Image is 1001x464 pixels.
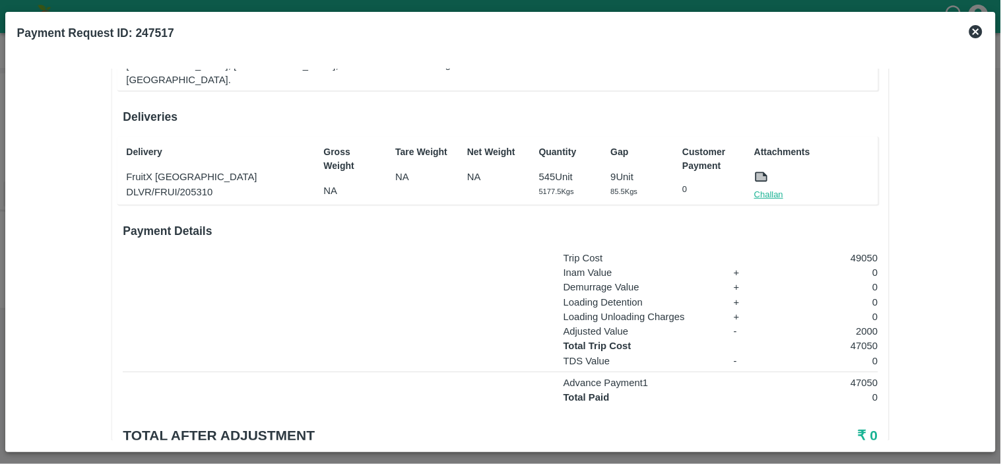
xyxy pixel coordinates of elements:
span: 85.5 Kgs [611,187,638,195]
p: Demurrage Value [564,280,721,294]
p: + [734,280,760,294]
p: Advance Payment 1 [564,376,721,390]
p: Adjusted Value [564,324,721,339]
p: - [734,354,760,368]
h6: Deliveries [123,108,878,126]
p: Gross Weight [324,145,381,173]
p: NA [324,183,381,198]
p: NA [467,170,525,184]
strong: Total Paid [564,392,610,403]
p: Net Weight [467,145,525,159]
p: 0 [773,265,878,280]
p: 0 [682,183,740,196]
p: + [734,310,760,324]
span: 5177.5 Kgs [539,187,574,195]
p: Inam Value [564,265,721,280]
p: Attachments [754,145,874,159]
p: Customer Payment [682,145,740,173]
h5: ₹ 0 [626,426,878,445]
strong: Total Trip Cost [564,341,631,351]
p: Tare Weight [395,145,453,159]
p: TDS Value [564,354,721,368]
p: 0 [773,280,878,294]
h5: Total after adjustment [123,426,626,445]
p: 0 [773,354,878,368]
p: NA [395,170,453,184]
p: + [734,295,760,310]
p: 47050 [773,376,878,390]
b: Payment Request ID: 247517 [17,26,174,40]
p: Trip Cost [564,251,721,265]
p: 0 [773,310,878,324]
p: 47050 [773,339,878,353]
a: Challan [754,188,783,201]
p: + [734,265,760,280]
p: Loading Unloading Charges [564,310,721,324]
p: DLVR/FRUI/205310 [126,185,309,199]
p: FruitX [GEOGRAPHIC_DATA] [126,170,309,184]
p: 0 [773,295,878,310]
p: 2000 [773,324,878,339]
p: 0 [773,390,878,405]
p: Delivery [126,145,309,159]
h6: Payment Details [123,222,878,240]
p: 545 Unit [539,170,597,184]
p: Loading Detention [564,295,721,310]
p: 49050 [773,251,878,265]
p: - [734,324,760,339]
p: Gap [611,145,668,159]
p: Quantity [539,145,597,159]
p: 9 Unit [611,170,668,184]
